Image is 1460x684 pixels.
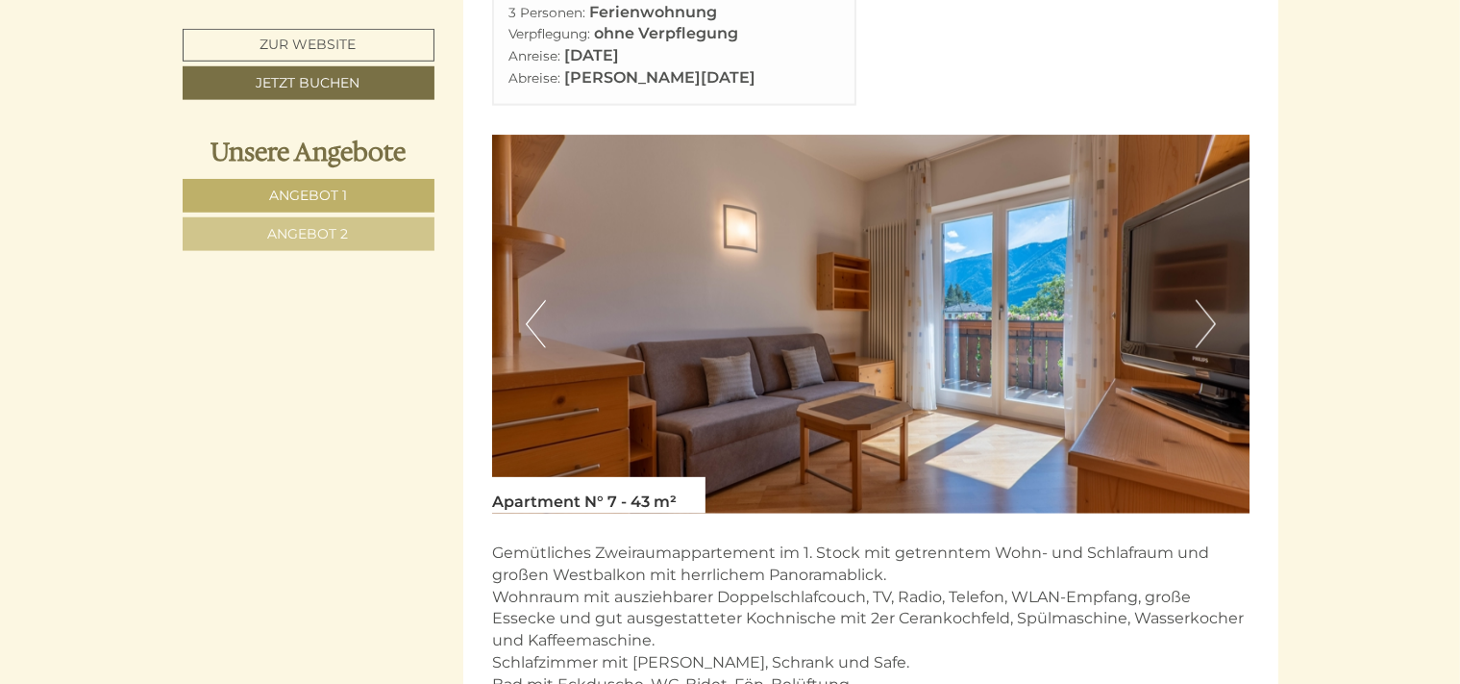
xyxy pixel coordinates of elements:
b: [PERSON_NAME][DATE] [564,68,755,87]
span: Angebot 1 [269,187,347,204]
a: Jetzt buchen [183,66,434,100]
button: Previous [526,300,546,348]
a: Zur Website [183,29,434,62]
b: [DATE] [564,46,619,64]
button: Next [1196,300,1216,348]
small: 3 Personen: [508,5,585,20]
img: image [492,135,1250,514]
span: Angebot 2 [268,225,349,242]
small: Abreise: [508,70,560,86]
small: Anreise: [508,48,560,63]
b: Ferienwohnung [589,3,717,21]
b: ohne Verpflegung [594,24,738,42]
small: Verpflegung: [508,26,590,41]
div: Unsere Angebote [183,134,434,169]
div: Apartment N° 7 - 43 m² [492,477,705,514]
